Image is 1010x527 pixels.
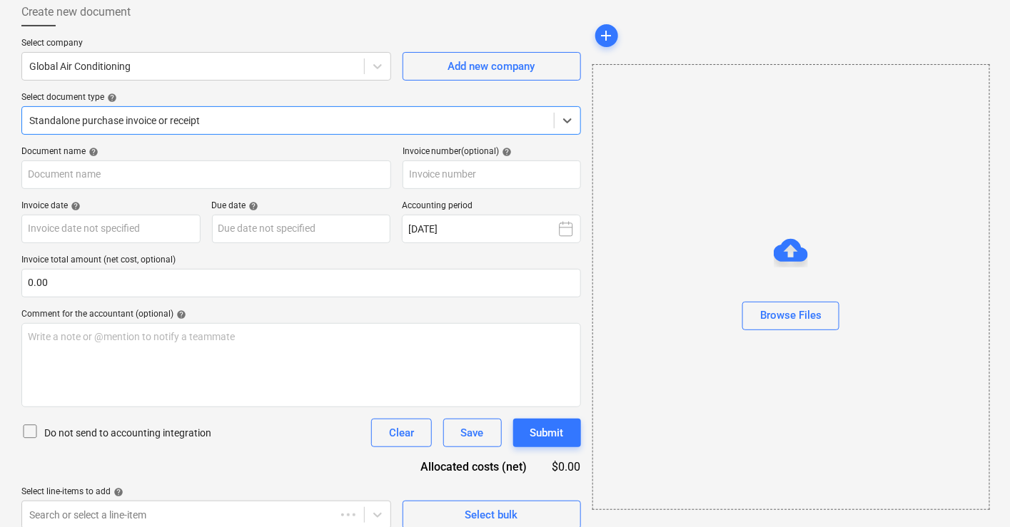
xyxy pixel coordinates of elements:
button: [DATE] [402,215,581,243]
div: Due date [212,200,391,212]
span: help [111,487,123,497]
div: Document name [21,146,391,158]
span: help [68,201,81,211]
input: Document name [21,160,391,189]
div: Add new company [448,57,535,76]
span: help [500,147,512,157]
button: Save [443,419,502,447]
div: Select document type [21,92,581,103]
div: Browse Files [760,306,822,324]
p: Do not send to accounting integration [44,426,211,440]
p: Accounting period [402,200,581,215]
button: Add new company [403,52,581,81]
input: Due date not specified [212,215,391,243]
p: Select company [21,38,391,52]
input: Invoice number [403,160,581,189]
div: Allocated costs (net) [395,459,550,475]
div: Clear [389,424,414,442]
span: help [86,147,99,157]
span: help [246,201,259,211]
div: Select line-items to add [21,486,391,498]
div: Invoice number (optional) [403,146,581,158]
div: Browse Files [592,64,990,510]
input: Invoice total amount (net cost, optional) [21,269,581,297]
span: add [598,27,615,44]
span: help [173,309,186,319]
input: Invoice date not specified [21,215,201,243]
div: Comment for the accountant (optional) [21,309,581,320]
p: Invoice total amount (net cost, optional) [21,255,581,269]
div: Invoice date [21,200,201,212]
div: Select bulk [465,506,518,524]
span: Create new document [21,4,131,21]
button: Clear [371,419,432,447]
div: Submit [530,424,564,442]
button: Browse Files [742,302,839,330]
div: $0.00 [550,459,581,475]
iframe: Chat Widget [939,459,1010,527]
div: Save [461,424,484,442]
button: Submit [513,419,581,447]
span: help [104,93,117,103]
